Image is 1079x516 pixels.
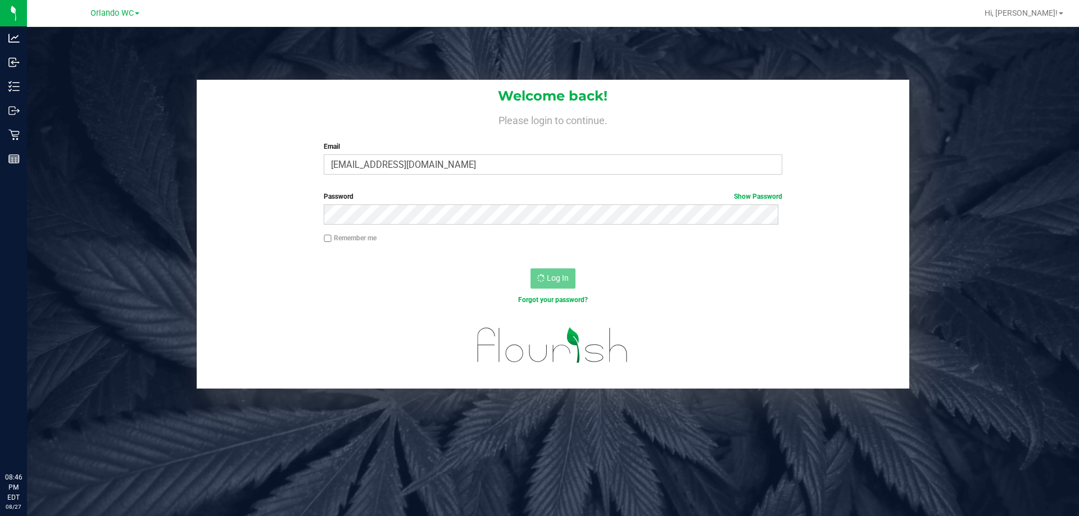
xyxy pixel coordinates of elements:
[90,8,134,18] span: Orlando WC
[547,273,569,282] span: Log In
[33,424,47,438] iframe: Resource center unread badge
[8,129,20,140] inline-svg: Retail
[464,317,642,374] img: flourish_logo.svg
[324,193,353,200] span: Password
[324,235,332,243] input: Remember me
[197,89,909,103] h1: Welcome back!
[197,112,909,126] h4: Please login to continue.
[8,81,20,92] inline-svg: Inventory
[518,296,588,304] a: Forgot your password?
[8,33,20,44] inline-svg: Analytics
[324,141,782,152] label: Email
[324,233,377,243] label: Remember me
[8,153,20,165] inline-svg: Reports
[985,8,1058,17] span: Hi, [PERSON_NAME]!
[11,426,45,460] iframe: Resource center
[8,105,20,116] inline-svg: Outbound
[5,472,22,503] p: 08:46 PM EDT
[531,268,575,289] button: Log In
[5,503,22,511] p: 08/27
[8,57,20,68] inline-svg: Inbound
[734,193,782,200] a: Show Password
